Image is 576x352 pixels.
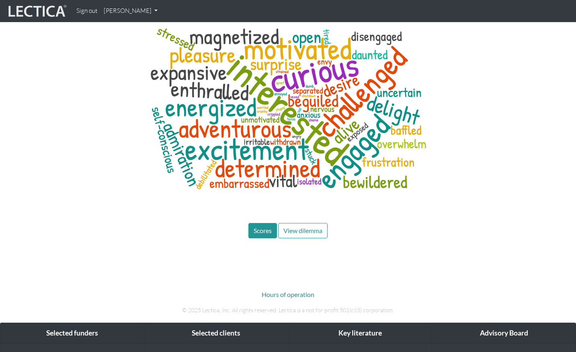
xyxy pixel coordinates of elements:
a: [PERSON_NAME] [100,3,161,19]
span: View dilemma [283,227,322,234]
p: © 2025 Lectica, Inc. All rights reserved. Lectica is a not for profit 501(c)(3) corporation. [65,306,511,315]
div: Key literature [288,323,432,344]
span: Scores [254,227,272,234]
img: lecticalive [6,4,67,19]
div: Selected funders [0,323,144,344]
div: Selected clients [144,323,288,344]
button: View dilemma [278,223,328,238]
div: Advisory Board [432,323,576,344]
img: words associated with not understanding for learnaholics [141,20,435,198]
button: Scores [248,223,277,238]
a: Sign out [73,3,100,19]
a: Hours of operation [262,291,314,298]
